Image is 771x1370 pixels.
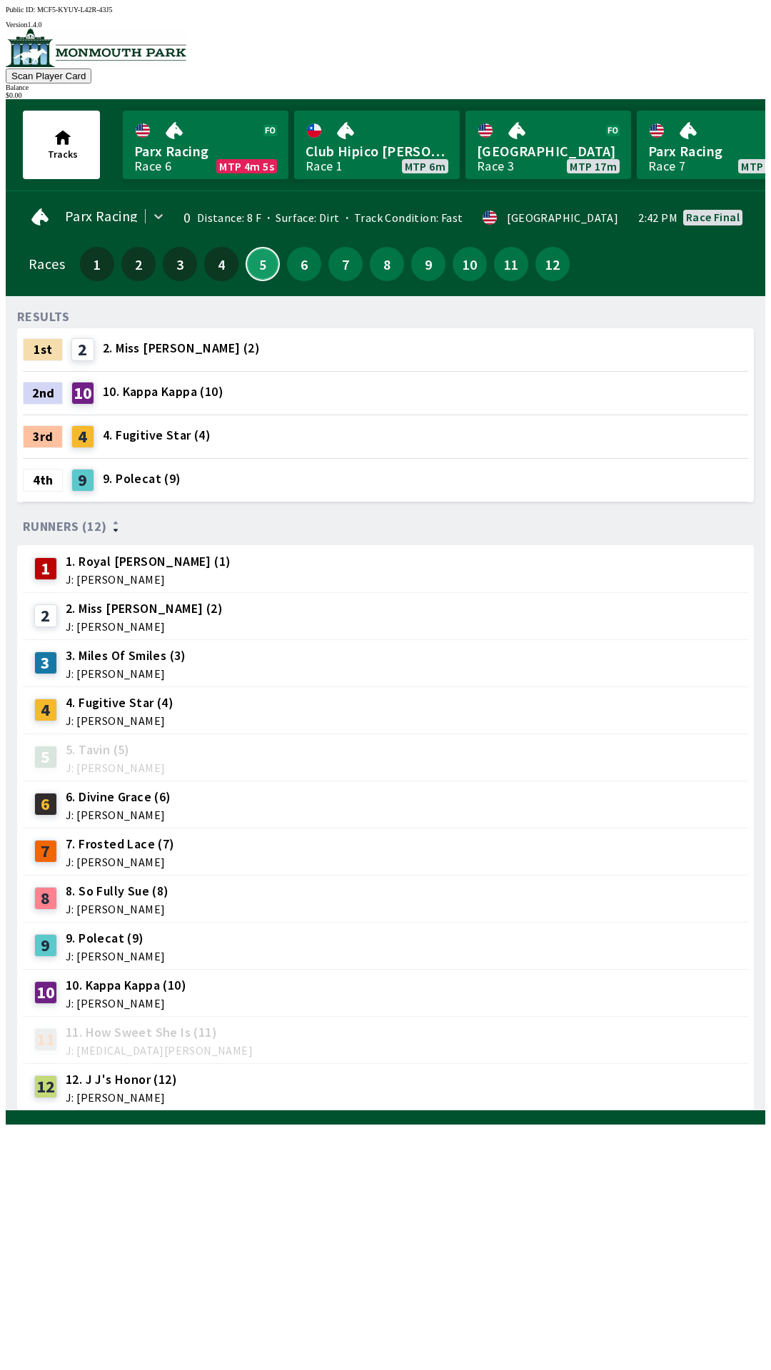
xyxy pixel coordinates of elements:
span: 11. How Sweet She Is (11) [66,1023,253,1042]
span: J: [PERSON_NAME] [66,856,175,868]
span: 10. Kappa Kappa (10) [66,976,186,995]
span: 2. Miss [PERSON_NAME] (2) [66,599,223,618]
span: MTP 6m [405,161,445,172]
span: 4 [208,259,235,269]
span: 2. Miss [PERSON_NAME] (2) [103,339,260,357]
span: 4. Fugitive Star (4) [66,694,173,712]
span: J: [PERSON_NAME] [66,998,186,1009]
div: Race 6 [134,161,171,172]
div: 4th [23,469,63,492]
button: 7 [328,247,363,281]
div: 1st [23,338,63,361]
span: 5. Tavin (5) [66,741,165,759]
span: 8 [373,259,400,269]
div: 10 [34,981,57,1004]
span: J: [PERSON_NAME] [66,950,165,962]
a: Parx RacingRace 6MTP 4m 5s [123,111,288,179]
div: 3 [34,651,57,674]
button: 10 [453,247,487,281]
div: 4 [34,699,57,721]
div: Race final [686,211,740,223]
span: Distance: 8 F [197,210,261,225]
span: J: [PERSON_NAME] [66,668,186,679]
button: 5 [246,247,280,281]
a: [GEOGRAPHIC_DATA]Race 3MTP 17m [465,111,631,179]
span: 7 [332,259,359,269]
button: 8 [370,247,404,281]
span: 9. Polecat (9) [103,470,181,488]
span: 9. Polecat (9) [66,929,165,948]
span: J: [PERSON_NAME] [66,715,173,726]
button: 6 [287,247,321,281]
span: 2:42 PM [638,212,677,223]
div: 6 [34,793,57,816]
span: [GEOGRAPHIC_DATA] [477,142,620,161]
div: 12 [34,1075,57,1098]
button: 3 [163,247,197,281]
div: Race 3 [477,161,514,172]
button: 4 [204,247,238,281]
span: 10 [456,259,483,269]
span: 11 [498,259,525,269]
div: 9 [71,469,94,492]
span: Surface: Dirt [261,210,340,225]
div: [GEOGRAPHIC_DATA] [507,212,618,223]
div: 11 [34,1028,57,1051]
span: 12. J J's Honor (12) [66,1070,177,1089]
span: J: [PERSON_NAME] [66,762,165,773]
span: 6. Divine Grace (6) [66,788,171,806]
span: 2 [125,259,152,269]
div: 2 [71,338,94,361]
div: 7 [34,840,57,863]
span: MTP 17m [570,161,617,172]
div: 3rd [23,425,63,448]
span: Runners (12) [23,521,107,532]
a: Club Hipico [PERSON_NAME]Race 1MTP 6m [294,111,460,179]
div: RESULTS [17,311,70,323]
div: Version 1.4.0 [6,21,765,29]
div: Races [29,258,65,270]
span: MTP 4m 5s [219,161,274,172]
span: 8. So Fully Sue (8) [66,882,169,900]
span: 9 [415,259,442,269]
button: 1 [80,247,114,281]
span: J: [PERSON_NAME] [66,574,231,585]
span: Tracks [48,148,78,161]
div: 9 [34,934,57,957]
button: Tracks [23,111,100,179]
img: venue logo [6,29,186,67]
span: Club Hipico [PERSON_NAME] [306,142,448,161]
div: Runners (12) [23,519,748,534]
span: 7. Frosted Lace (7) [66,835,175,853]
span: J: [PERSON_NAME] [66,621,223,632]
span: J: [PERSON_NAME] [66,809,171,821]
span: J: [MEDICAL_DATA][PERSON_NAME] [66,1045,253,1056]
span: Parx Racing [134,142,277,161]
div: 0 [178,212,191,223]
div: $ 0.00 [6,91,765,99]
span: 3 [166,259,193,269]
div: Public ID: [6,6,765,14]
button: 9 [411,247,445,281]
span: Parx Racing [65,210,138,222]
span: 3. Miles Of Smiles (3) [66,646,186,665]
span: 1. Royal [PERSON_NAME] (1) [66,552,231,571]
span: 4. Fugitive Star (4) [103,426,211,445]
div: Race 7 [648,161,685,172]
div: 5 [34,746,57,768]
span: 1 [84,259,111,269]
div: Balance [6,83,765,91]
span: J: [PERSON_NAME] [66,1092,177,1103]
div: 10 [71,382,94,405]
button: Scan Player Card [6,68,91,83]
div: 2nd [23,382,63,405]
div: 8 [34,887,57,910]
button: 2 [121,247,156,281]
div: 1 [34,557,57,580]
div: 4 [71,425,94,448]
div: 2 [34,604,57,627]
span: Track Condition: Fast [340,210,463,225]
span: 6 [291,259,318,269]
span: 10. Kappa Kappa (10) [103,382,223,401]
div: Race 1 [306,161,343,172]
